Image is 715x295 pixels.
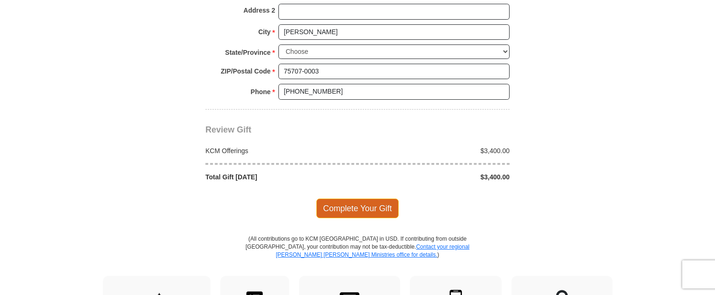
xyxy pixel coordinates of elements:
[201,146,358,155] div: KCM Offerings
[205,125,251,134] span: Review Gift
[201,172,358,182] div: Total Gift [DATE]
[316,199,399,218] span: Complete Your Gift
[251,85,271,98] strong: Phone
[357,172,515,182] div: $3,400.00
[243,4,275,17] strong: Address 2
[245,235,470,276] p: (All contributions go to KCM [GEOGRAPHIC_DATA] in USD. If contributing from outside [GEOGRAPHIC_D...
[225,46,270,59] strong: State/Province
[221,65,271,78] strong: ZIP/Postal Code
[357,146,515,155] div: $3,400.00
[258,25,270,38] strong: City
